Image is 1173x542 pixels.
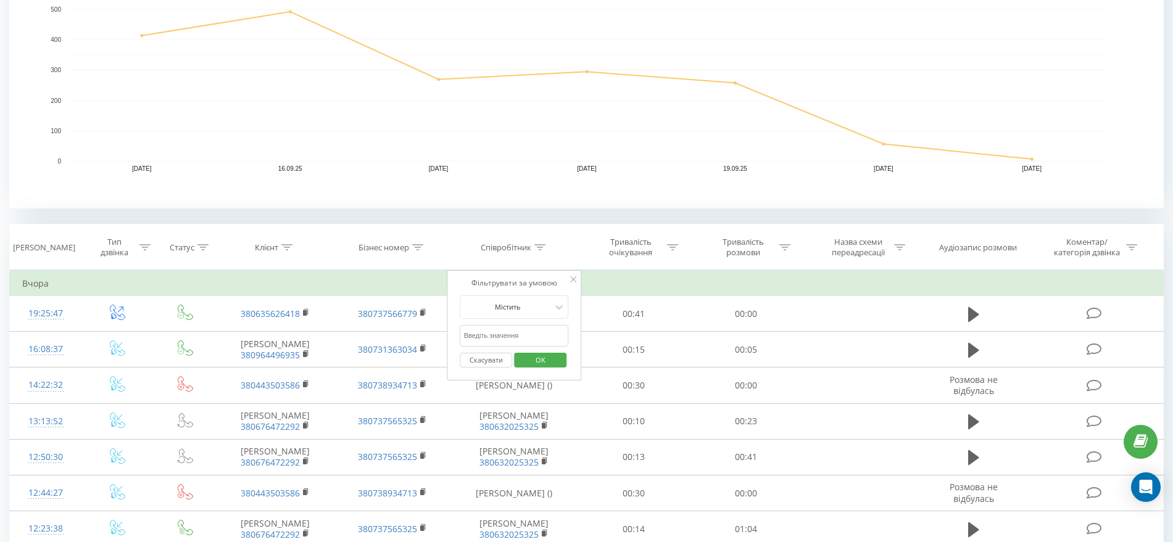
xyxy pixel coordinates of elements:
[690,439,803,475] td: 00:41
[217,403,334,439] td: [PERSON_NAME]
[10,271,1164,296] td: Вчора
[51,128,61,134] text: 100
[57,158,61,165] text: 0
[241,379,300,391] a: 380443503586
[13,242,75,253] div: [PERSON_NAME]
[690,475,803,511] td: 00:00
[460,325,569,347] input: Введіть значення
[22,517,69,541] div: 12:23:38
[255,242,278,253] div: Клієнт
[578,332,690,367] td: 00:15
[51,97,61,104] text: 200
[358,523,417,535] a: 380737565325
[1022,165,1042,172] text: [DATE]
[578,439,690,475] td: 00:13
[22,373,69,397] div: 14:22:32
[514,353,566,368] button: OK
[723,165,747,172] text: 19.09.25
[479,456,539,468] a: 380632025325
[358,487,417,499] a: 380738934713
[479,528,539,540] a: 380632025325
[132,165,152,172] text: [DATE]
[51,67,61,74] text: 300
[241,421,300,432] a: 380676472292
[460,353,513,368] button: Скасувати
[825,237,891,258] div: Назва схеми переадресації
[451,367,577,403] td: [PERSON_NAME] ()
[939,242,1017,253] div: Аудіозапис розмови
[578,367,690,403] td: 00:30
[1051,237,1123,258] div: Коментар/категорія дзвінка
[278,165,302,172] text: 16.09.25
[578,403,690,439] td: 00:10
[22,409,69,433] div: 13:13:52
[481,242,531,253] div: Співробітник
[241,349,300,361] a: 380964496935
[690,332,803,367] td: 00:05
[241,308,300,319] a: 380635626418
[359,242,409,253] div: Бізнес номер
[451,475,577,511] td: [PERSON_NAME] ()
[578,475,690,511] td: 00:30
[451,439,577,475] td: [PERSON_NAME]
[241,456,300,468] a: 380676472292
[460,277,569,289] div: Фільтрувати за умовою
[51,6,61,13] text: 500
[358,308,417,319] a: 380737566779
[950,374,998,396] span: Розмова не відбулась
[22,445,69,469] div: 12:50:30
[22,337,69,361] div: 16:08:37
[429,165,449,172] text: [DATE]
[358,415,417,427] a: 380737565325
[577,165,597,172] text: [DATE]
[710,237,776,258] div: Тривалість розмови
[217,332,334,367] td: [PERSON_NAME]
[1131,472,1161,502] div: Open Intercom Messenger
[358,343,417,355] a: 380731363034
[22,302,69,326] div: 19:25:47
[874,165,893,172] text: [DATE]
[690,367,803,403] td: 00:00
[950,481,998,504] span: Розмова не відбулась
[241,487,300,499] a: 380443503586
[358,379,417,391] a: 380738934713
[523,350,558,369] span: OK
[93,237,136,258] div: Тип дзвінка
[578,296,690,332] td: 00:41
[690,403,803,439] td: 00:23
[217,439,334,475] td: [PERSON_NAME]
[358,451,417,462] a: 380737565325
[241,528,300,540] a: 380676472292
[598,237,664,258] div: Тривалість очікування
[690,296,803,332] td: 00:00
[451,403,577,439] td: [PERSON_NAME]
[51,36,61,43] text: 400
[22,481,69,505] div: 12:44:27
[479,421,539,432] a: 380632025325
[170,242,194,253] div: Статус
